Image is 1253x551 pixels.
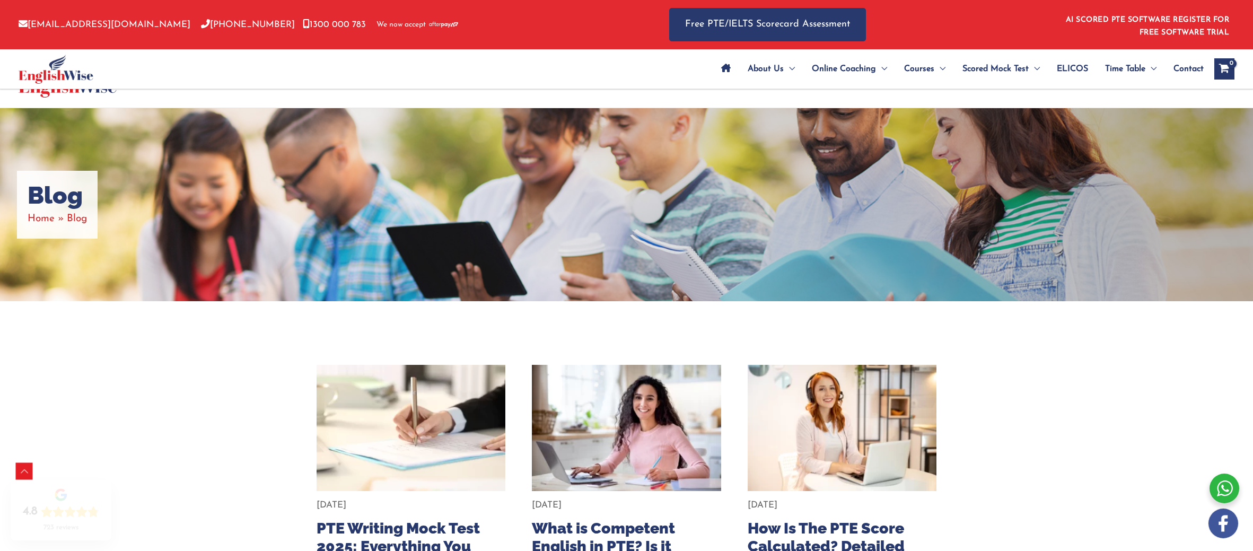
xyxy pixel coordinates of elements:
[317,501,346,510] span: [DATE]
[812,50,876,88] span: Online Coaching
[19,20,190,29] a: [EMAIL_ADDRESS][DOMAIN_NAME]
[1066,16,1230,37] a: AI SCORED PTE SOFTWARE REGISTER FOR FREE SOFTWARE TRIAL
[532,501,562,510] span: [DATE]
[934,50,945,88] span: Menu Toggle
[876,50,887,88] span: Menu Toggle
[23,504,38,519] div: 4.8
[1165,50,1204,88] a: Contact
[739,50,803,88] a: About UsMenu Toggle
[904,50,934,88] span: Courses
[67,214,87,224] span: Blog
[1057,50,1088,88] span: ELICOS
[1145,50,1156,88] span: Menu Toggle
[28,214,55,224] a: Home
[1105,50,1145,88] span: Time Table
[784,50,795,88] span: Menu Toggle
[28,210,87,228] nav: Breadcrumbs
[1029,50,1040,88] span: Menu Toggle
[896,50,954,88] a: CoursesMenu Toggle
[1048,50,1097,88] a: ELICOS
[19,55,93,84] img: cropped-ew-logo
[28,181,87,210] h1: Blog
[1214,58,1234,80] a: View Shopping Cart, empty
[1059,7,1234,42] aside: Header Widget 1
[43,523,78,532] div: 723 reviews
[954,50,1048,88] a: Scored Mock TestMenu Toggle
[748,501,777,510] span: [DATE]
[962,50,1029,88] span: Scored Mock Test
[669,8,866,41] a: Free PTE/IELTS Scorecard Assessment
[201,20,295,29] a: [PHONE_NUMBER]
[748,50,784,88] span: About Us
[713,50,1204,88] nav: Site Navigation: Main Menu
[803,50,896,88] a: Online CoachingMenu Toggle
[303,20,366,29] a: 1300 000 783
[23,504,99,519] div: Rating: 4.8 out of 5
[429,22,458,28] img: Afterpay-Logo
[1208,509,1238,538] img: white-facebook.png
[376,20,426,30] span: We now accept
[1097,50,1165,88] a: Time TableMenu Toggle
[1173,50,1204,88] span: Contact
